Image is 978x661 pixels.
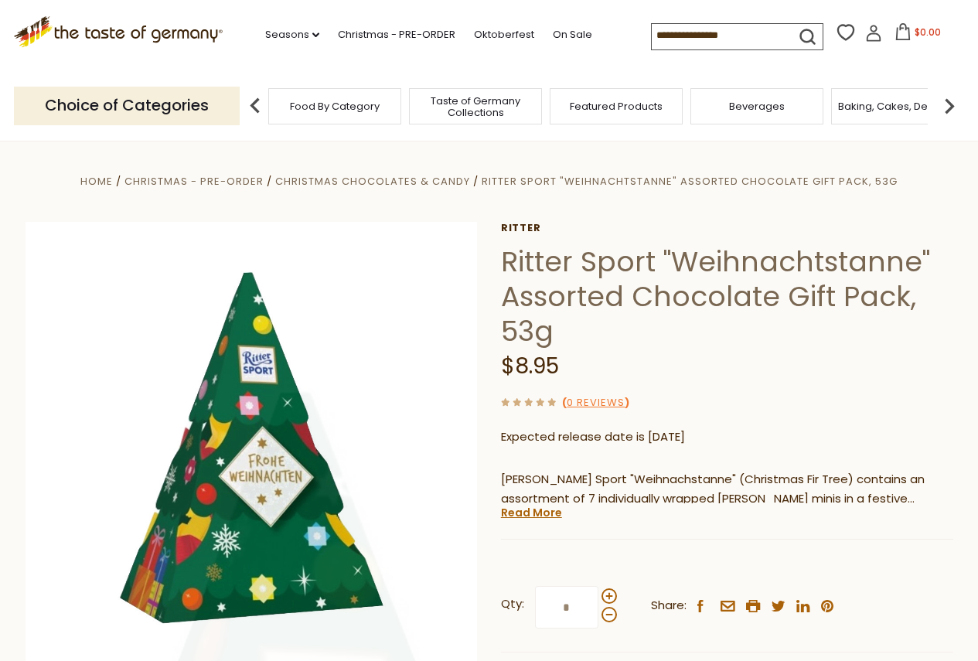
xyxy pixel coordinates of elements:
a: Beverages [729,101,785,112]
img: next arrow [934,90,965,121]
a: Baking, Cakes, Desserts [838,101,958,112]
button: $0.00 [885,23,951,46]
a: Food By Category [290,101,380,112]
span: Share: [651,596,687,615]
a: Christmas Chocolates & Candy [275,174,469,189]
a: Oktoberfest [474,26,534,43]
a: Christmas - PRE-ORDER [338,26,455,43]
a: Christmas - PRE-ORDER [124,174,264,189]
a: 0 Reviews [567,395,625,411]
span: $0.00 [915,26,941,39]
a: Ritter Sport "Weihnachtstanne" Assorted Chocolate Gift Pack, 53g [482,174,898,189]
a: Home [80,174,113,189]
span: ( ) [562,395,629,410]
input: Qty: [535,586,598,629]
p: [PERSON_NAME] Sport "Weihnachstanne" (Christmas Fir Tree) contains an assortment of 7 individuall... [501,470,953,509]
h1: Ritter Sport "Weihnachtstanne" Assorted Chocolate Gift Pack, 53g [501,244,953,349]
p: Expected release date is [DATE] [501,428,953,447]
span: $8.95 [501,351,559,381]
a: Ritter [501,222,953,234]
a: Taste of Germany Collections [414,95,537,118]
a: On Sale [553,26,592,43]
strong: Qty: [501,595,524,614]
a: Featured Products [570,101,663,112]
img: previous arrow [240,90,271,121]
a: Read More [501,505,562,520]
a: Seasons [265,26,319,43]
p: Choice of Categories [14,87,240,124]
